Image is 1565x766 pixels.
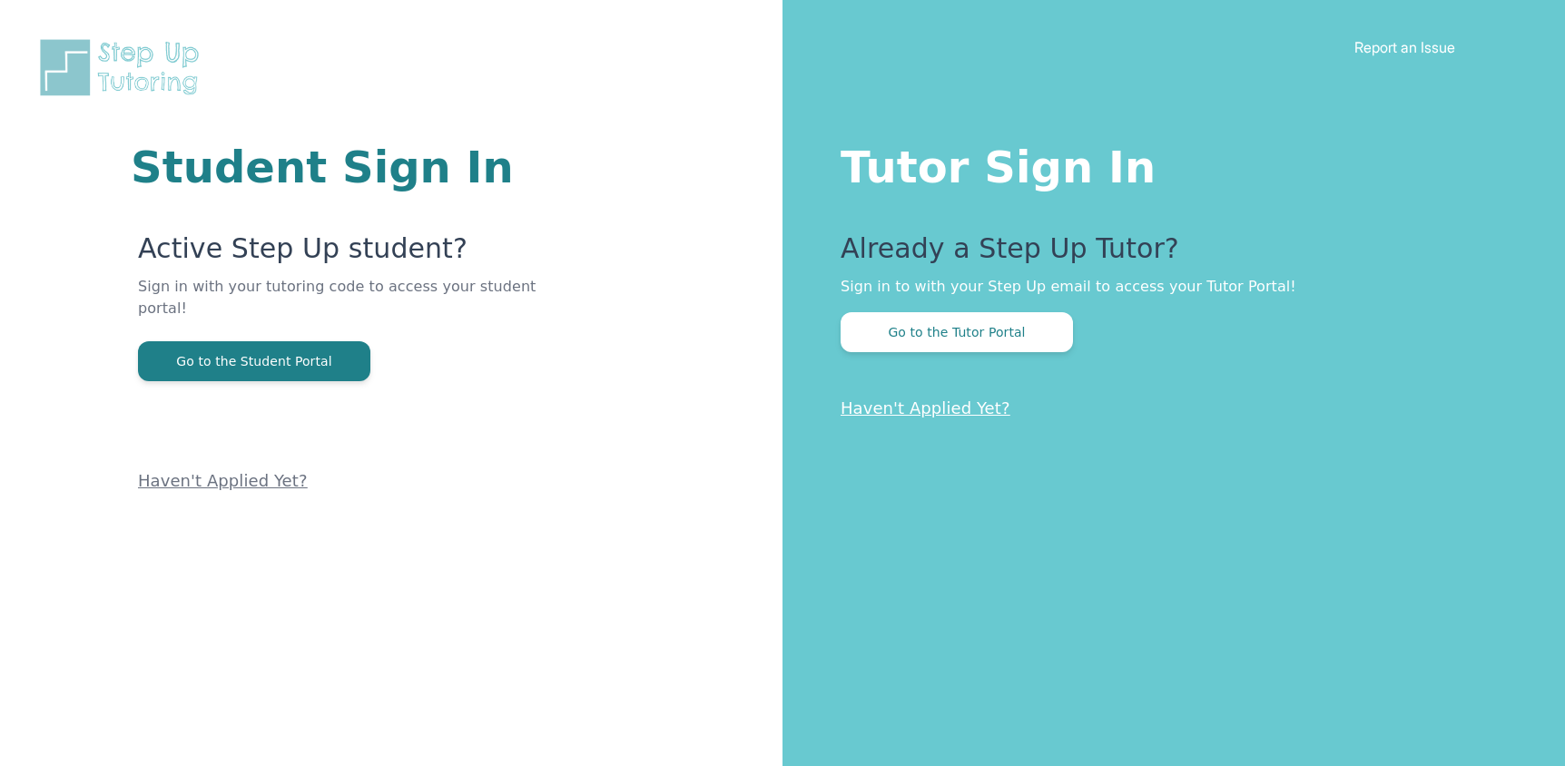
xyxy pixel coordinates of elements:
[131,145,565,189] h1: Student Sign In
[841,138,1492,189] h1: Tutor Sign In
[841,323,1073,340] a: Go to the Tutor Portal
[138,352,370,369] a: Go to the Student Portal
[36,36,211,99] img: Step Up Tutoring horizontal logo
[138,232,565,276] p: Active Step Up student?
[841,312,1073,352] button: Go to the Tutor Portal
[1354,38,1455,56] a: Report an Issue
[138,276,565,341] p: Sign in with your tutoring code to access your student portal!
[138,471,308,490] a: Haven't Applied Yet?
[138,341,370,381] button: Go to the Student Portal
[841,276,1492,298] p: Sign in to with your Step Up email to access your Tutor Portal!
[841,398,1010,417] a: Haven't Applied Yet?
[841,232,1492,276] p: Already a Step Up Tutor?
